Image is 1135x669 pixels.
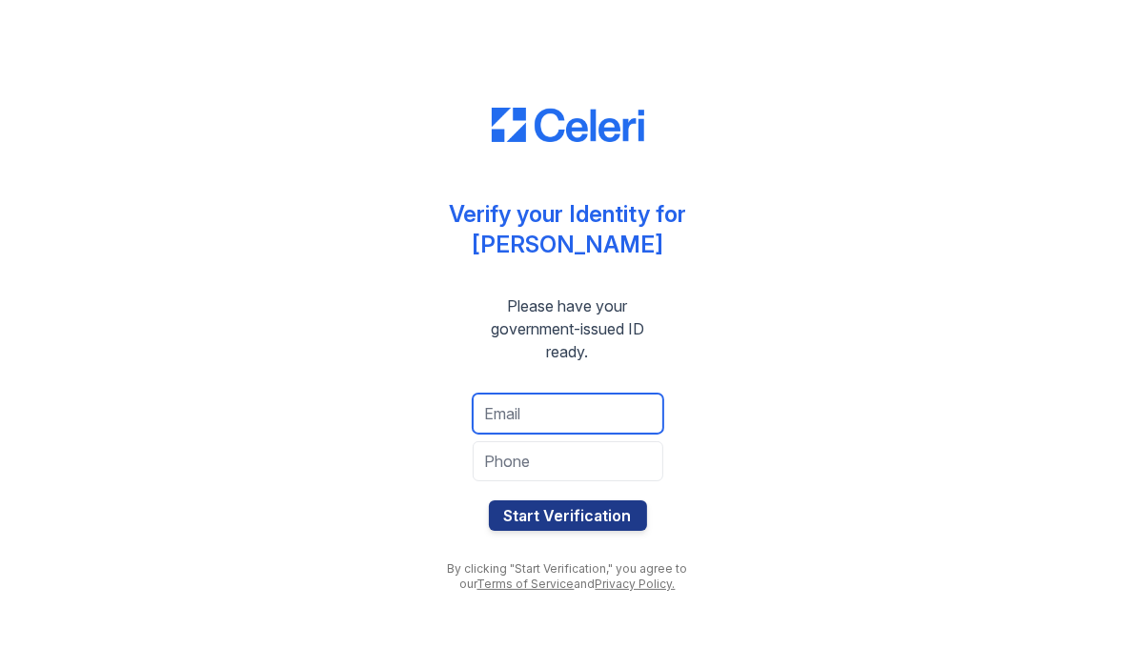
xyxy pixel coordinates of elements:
div: Verify your Identity for [PERSON_NAME] [449,199,686,260]
a: Privacy Policy. [596,577,676,591]
img: CE_Logo_Blue-a8612792a0a2168367f1c8372b55b34899dd931a85d93a1a3d3e32e68fde9ad4.png [492,108,644,142]
div: Please have your government-issued ID ready. [435,294,701,363]
input: Email [473,394,663,434]
button: Start Verification [489,500,647,531]
input: Phone [473,441,663,481]
div: By clicking "Start Verification," you agree to our and [435,561,701,592]
a: Terms of Service [477,577,575,591]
